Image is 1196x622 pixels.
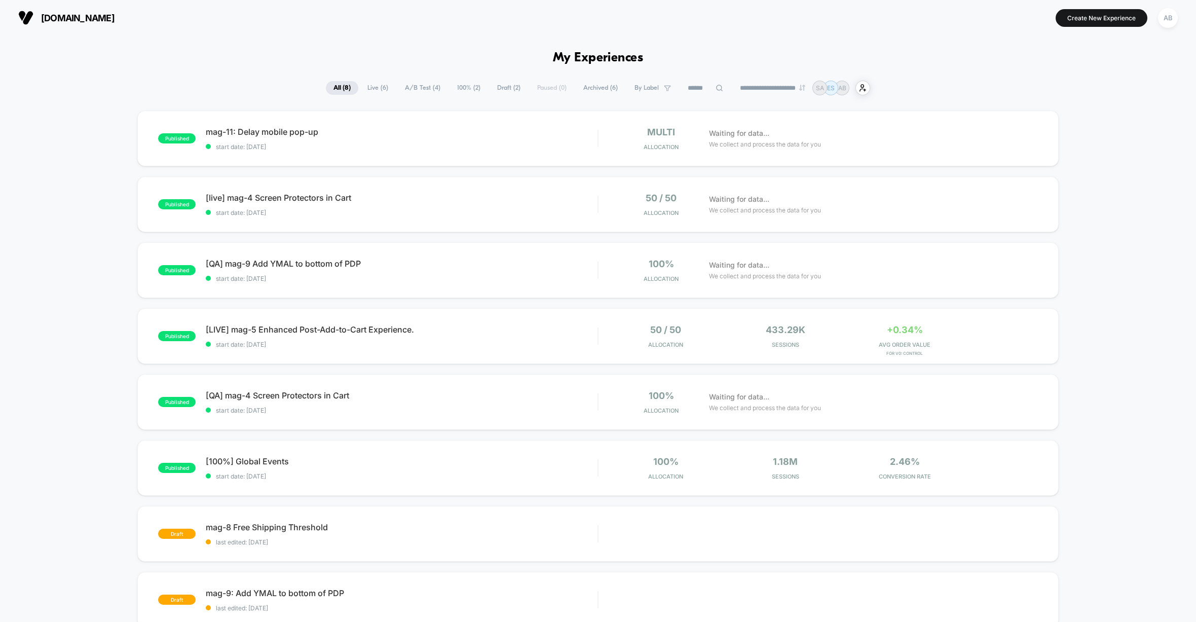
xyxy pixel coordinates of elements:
p: ES [827,84,835,92]
img: Visually logo [18,10,33,25]
span: Allocation [644,407,679,414]
span: Waiting for data... [709,391,769,403]
span: for v0: Control [847,351,962,356]
span: Allocation [648,473,683,480]
span: start date: [DATE] [206,407,597,414]
button: Create New Experience [1056,9,1147,27]
span: last edited: [DATE] [206,538,597,546]
span: 2.46% [890,456,920,467]
span: 100% [649,259,674,269]
span: Archived ( 6 ) [576,81,625,95]
span: We collect and process the data for you [709,403,821,413]
span: start date: [DATE] [206,341,597,348]
span: Allocation [644,209,679,216]
span: mag-8 Free Shipping Threshold [206,522,597,532]
span: published [158,463,196,473]
span: published [158,397,196,407]
span: published [158,133,196,143]
span: 50 / 50 [646,193,677,203]
span: We collect and process the data for you [709,139,821,149]
span: published [158,199,196,209]
span: Waiting for data... [709,194,769,205]
span: mag-11: Delay mobile pop-up [206,127,597,137]
span: published [158,265,196,275]
span: A/B Test ( 4 ) [397,81,448,95]
span: Sessions [728,473,843,480]
span: [LIVE] mag-5 Enhanced Post-Add-to-Cart Experience. [206,324,597,335]
button: [DOMAIN_NAME] [15,10,118,26]
span: We collect and process the data for you [709,205,821,215]
span: All ( 8 ) [326,81,358,95]
span: Allocation [644,143,679,151]
span: AVG ORDER VALUE [847,341,962,348]
span: Allocation [644,275,679,282]
span: 433.29k [766,324,805,335]
span: Live ( 6 ) [360,81,396,95]
span: start date: [DATE] [206,472,597,480]
span: start date: [DATE] [206,143,597,151]
span: 100% [649,390,674,401]
span: draft [158,595,196,605]
span: mag-9: Add YMAL to bottom of PDP [206,588,597,598]
span: We collect and process the data for you [709,271,821,281]
span: Sessions [728,341,843,348]
span: [100%] Global Events [206,456,597,466]
span: 100% ( 2 ) [450,81,488,95]
span: draft [158,529,196,539]
span: [live] mag-4 Screen Protectors in Cart [206,193,597,203]
span: +0.34% [887,324,923,335]
span: [QA] mag-9 Add YMAL to bottom of PDP [206,259,597,269]
p: AB [838,84,846,92]
button: AB [1155,8,1181,28]
span: last edited: [DATE] [206,604,597,612]
img: end [799,85,805,91]
span: start date: [DATE] [206,275,597,282]
span: start date: [DATE] [206,209,597,216]
span: CONVERSION RATE [847,473,962,480]
p: SA [816,84,824,92]
span: Waiting for data... [709,260,769,271]
span: Draft ( 2 ) [490,81,528,95]
span: 50 / 50 [650,324,681,335]
span: [DOMAIN_NAME] [41,13,115,23]
span: 1.18M [773,456,798,467]
div: AB [1158,8,1178,28]
span: Allocation [648,341,683,348]
span: [QA] mag-4 Screen Protectors in Cart [206,390,597,400]
span: published [158,331,196,341]
span: multi [647,127,675,137]
span: By Label [634,84,659,92]
span: Waiting for data... [709,128,769,139]
h1: My Experiences [553,51,644,65]
span: 100% [653,456,679,467]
